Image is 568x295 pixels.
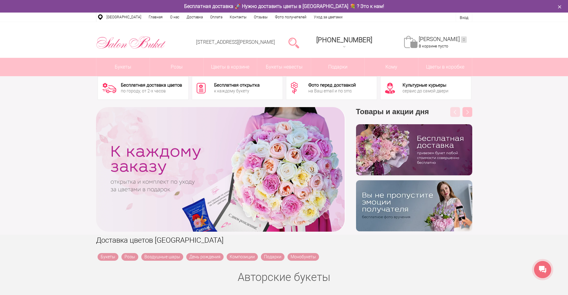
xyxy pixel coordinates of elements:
[204,58,257,76] a: Цветы в корзине
[403,89,448,93] div: сервис до самой двери
[166,13,183,22] a: О нас
[288,253,319,261] a: Монобукеты
[121,83,182,88] div: Бесплатная доставка цветов
[419,44,448,48] span: В корзине пусто
[462,107,472,117] button: Next
[206,13,226,22] a: Оплата
[145,13,166,22] a: Главная
[196,39,275,45] a: [STREET_ADDRESS][PERSON_NAME]
[186,253,224,261] a: День рождения
[226,13,250,22] a: Контакты
[271,13,310,22] a: Фото получателей
[418,58,472,76] a: Цветы в коробке
[316,36,372,44] span: [PHONE_NUMBER]
[250,13,271,22] a: Отзывы
[419,36,467,43] a: [PERSON_NAME]
[96,58,150,76] a: Букеты
[311,58,365,76] a: Подарки
[121,89,182,93] div: по городу, от 2-х часов
[121,253,138,261] a: Розы
[310,13,346,22] a: Уход за цветами
[308,89,356,93] div: на Ваш email и по sms
[150,58,203,76] a: Розы
[103,13,145,22] a: [GEOGRAPHIC_DATA]
[96,35,166,50] img: Цветы Нижний Новгород
[308,83,356,88] div: Фото перед доставкой
[403,83,448,88] div: Культурные курьеры
[91,3,477,9] div: Бесплатная доставка 🚀 Нужно доставить цветы в [GEOGRAPHIC_DATA] 💐 ? Это к нам!
[96,235,472,246] h1: Доставка цветов [GEOGRAPHIC_DATA]
[356,107,472,124] h3: Товары и акции дня
[261,253,284,261] a: Подарки
[238,271,330,284] a: Авторские букеты
[227,253,258,261] a: Композиции
[214,83,260,88] div: Бесплатная открытка
[365,58,418,76] span: Кому
[461,36,467,43] ins: 0
[356,180,472,231] img: v9wy31nijnvkfycrkduev4dhgt9psb7e.png.webp
[313,34,376,51] a: [PHONE_NUMBER]
[257,58,311,76] a: Букеты невесты
[183,13,206,22] a: Доставка
[141,253,183,261] a: Воздушные шары
[460,15,468,20] a: Вход
[214,89,260,93] div: к каждому букету
[98,253,118,261] a: Букеты
[356,124,472,175] img: hpaj04joss48rwypv6hbykmvk1dj7zyr.png.webp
